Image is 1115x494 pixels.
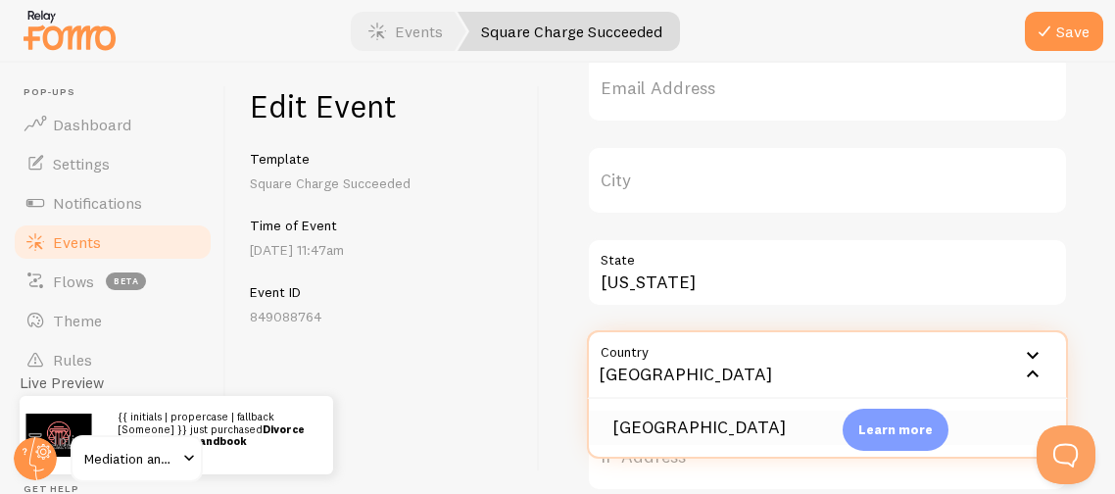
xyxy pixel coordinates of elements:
[250,86,515,126] h1: Edit Event
[12,105,214,144] a: Dashboard
[587,146,1068,215] label: City
[53,350,92,370] span: Rules
[12,420,214,460] a: Inline
[24,86,214,99] span: Pop-ups
[106,272,146,290] span: beta
[12,222,214,262] a: Events
[71,435,203,482] a: Mediation and Arbitration Offices of [PERSON_NAME], LLC
[53,154,110,173] span: Settings
[250,217,515,234] h5: Time of Event
[53,115,131,134] span: Dashboard
[12,262,214,301] a: Flows beta
[53,430,91,450] span: Inline
[250,240,515,260] p: [DATE] 11:47am
[589,411,1066,445] li: [GEOGRAPHIC_DATA]
[587,422,1068,491] label: IP Address
[587,238,1068,272] label: State
[12,183,214,222] a: Notifications
[843,409,948,451] div: Learn more
[21,5,119,55] img: fomo-relay-logo-orange.svg
[858,420,933,439] p: Learn more
[587,54,1068,123] label: Email Address
[53,272,94,291] span: Flows
[84,447,177,470] span: Mediation and Arbitration Offices of [PERSON_NAME], LLC
[12,144,214,183] a: Settings
[250,173,515,193] p: Square Charge Succeeded
[53,232,101,252] span: Events
[12,301,214,340] a: Theme
[250,283,515,301] h5: Event ID
[12,340,214,379] a: Rules
[250,307,515,326] p: 849088764
[53,193,142,213] span: Notifications
[53,311,102,330] span: Theme
[250,150,515,168] h5: Template
[1037,425,1095,484] iframe: Help Scout Beacon - Open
